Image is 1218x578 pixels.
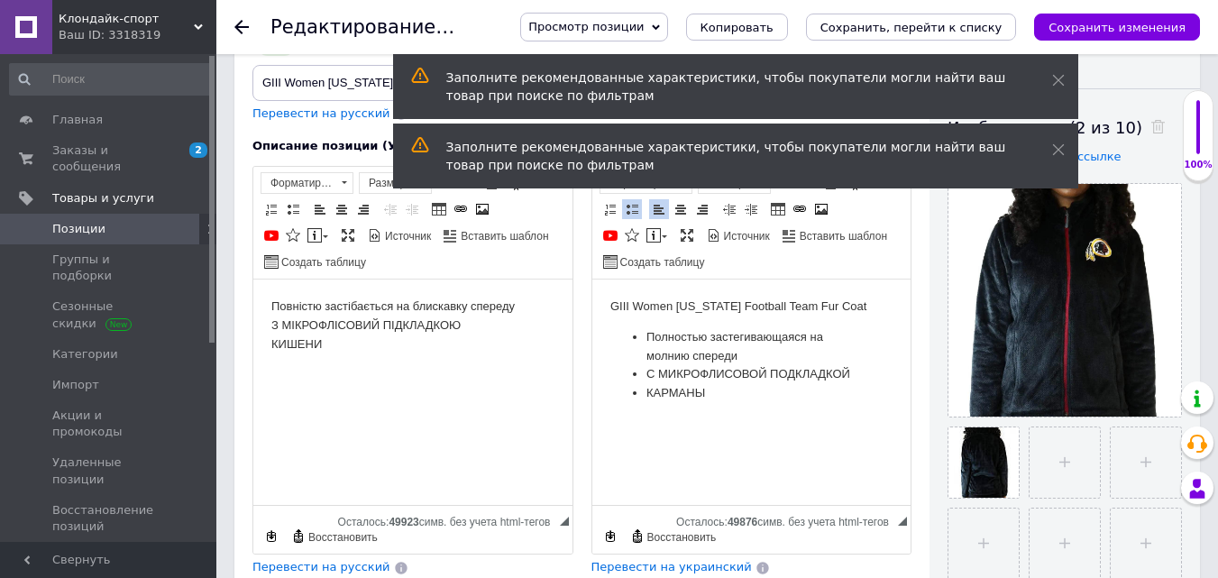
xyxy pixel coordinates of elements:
span: Удаленные позиции [52,454,167,487]
button: Сохранить, перейти к списку [806,14,1017,41]
a: Вставить иконку [283,225,303,245]
a: Источник [704,225,773,245]
a: Сделать резервную копию сейчас [261,527,281,546]
a: Сделать резервную копию сейчас [600,527,620,546]
a: По центру [332,199,352,219]
a: Вставить/Редактировать ссылку (Ctrl+L) [451,199,471,219]
span: Импорт [52,377,99,393]
input: Например, H&M женское платье зеленое 38 размер вечернее макси с блестками [252,65,575,101]
div: Заполните рекомендованные характеристики, чтобы покупатели могли найти ваш товар при поиске по фи... [446,138,1007,174]
a: Вставить / удалить маркированный список [283,199,303,219]
a: Создать таблицу [261,252,369,271]
iframe: Визуальный текстовый редактор, E63DED66-B922-4E0B-9F15-35E0789F1EB3 [592,280,911,505]
div: Подсчет символов [676,511,898,528]
span: Перевести на украинский [591,560,752,573]
div: 100% Качество заполнения [1183,90,1213,181]
span: 49923 [389,516,418,528]
span: Размер [360,173,414,193]
span: Вставить шаблон [458,229,548,244]
span: Форматирование [261,173,335,193]
a: Восстановить [288,527,380,546]
a: Увеличить отступ [741,199,761,219]
a: Вставить сообщение [644,225,670,245]
a: По правому краю [692,199,712,219]
a: Добавить видео с YouTube [600,225,620,245]
a: Таблица [429,199,449,219]
a: Увеличить отступ [402,199,422,219]
div: Подсчет символов [338,511,560,528]
span: Создать таблицу [279,255,366,271]
span: Описание позиции (Украинский) [252,139,474,152]
span: Восстановить [645,530,717,546]
span: Восстановить [306,530,378,546]
span: Вставить шаблон [797,229,887,244]
a: Вставить сообщение [305,225,331,245]
a: Вставить шаблон [780,225,890,245]
a: Вставить / удалить нумерованный список [600,199,620,219]
button: Копировать [686,14,788,41]
a: По левому краю [649,199,669,219]
span: Перевести на русский [252,560,390,573]
input: Поиск [9,63,213,96]
a: Размер [359,172,432,194]
span: Позиции [52,221,105,237]
span: Клондайк-спорт [59,11,194,27]
a: Развернуть [338,225,358,245]
span: Главная [52,112,103,128]
span: Источник [382,229,431,244]
span: Перетащите для изменения размера [560,517,569,526]
a: Вставить / удалить нумерованный список [261,199,281,219]
a: Вставить/Редактировать ссылку (Ctrl+L) [790,199,810,219]
div: Вернуться назад [234,20,249,34]
a: Таблица [768,199,788,219]
span: Перетащите для изменения размера [898,517,907,526]
span: Восстановление позиций [52,502,167,535]
a: Вставить / удалить маркированный список [622,199,642,219]
a: Добавить видео с YouTube [261,225,281,245]
a: Развернуть [677,225,697,245]
button: Сохранить изменения [1034,14,1200,41]
iframe: Визуальный текстовый редактор, 5583A005-EA31-4AF1-B4D2-66595AA03702 [253,280,572,505]
a: Источник [365,225,434,245]
span: Просмотр позиции [528,20,644,33]
span: Копировать [701,21,774,34]
h1: Редактирование позиции: [270,16,532,38]
a: Уменьшить отступ [719,199,739,219]
a: Изображение [811,199,831,219]
i: Сохранить изменения [1049,21,1186,34]
a: Уменьшить отступ [380,199,400,219]
span: Заказы и сообщения [52,142,167,175]
a: По центру [671,199,691,219]
span: Источник [721,229,770,244]
span: Акции и промокоды [52,408,167,440]
a: Вставить шаблон [441,225,551,245]
span: Товары и услуги [52,190,154,206]
span: 2 [189,142,207,158]
a: По левому краю [310,199,330,219]
a: Изображение [472,199,492,219]
span: Категории [52,346,118,362]
a: Форматирование [261,172,353,194]
span: Перевести на русский [252,106,390,120]
a: Вставить иконку [622,225,642,245]
div: 100% [1184,159,1213,171]
div: Заполните рекомендованные характеристики, чтобы покупатели могли найти ваш товар при поиске по фи... [446,69,1007,105]
span: Группы и подборки [52,252,167,284]
span: Сезонные скидки [52,298,167,331]
span: Создать таблицу [618,255,705,271]
a: Создать таблицу [600,252,708,271]
a: По правому краю [353,199,373,219]
span: 49876 [728,516,757,528]
a: Восстановить [627,527,719,546]
i: Сохранить, перейти к списку [820,21,1003,34]
div: Ваш ID: 3318319 [59,27,216,43]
